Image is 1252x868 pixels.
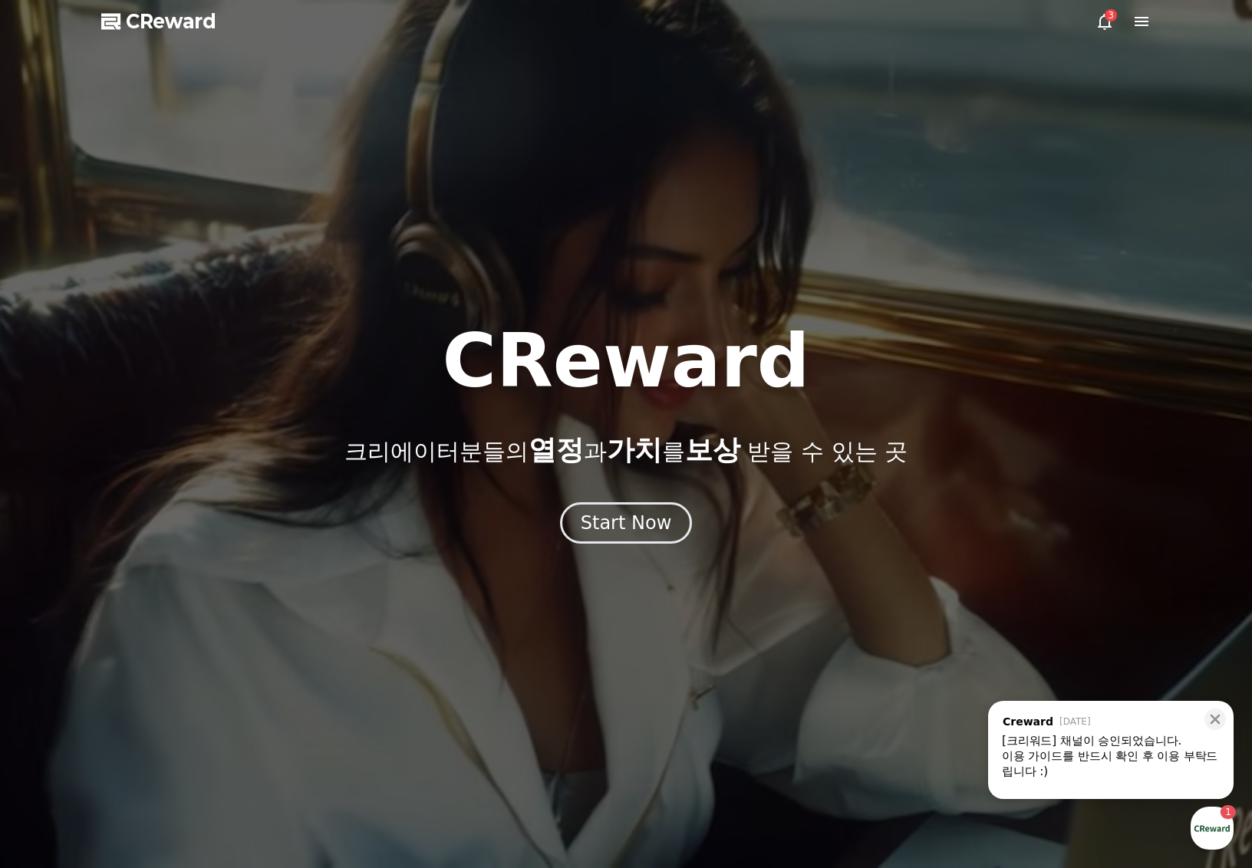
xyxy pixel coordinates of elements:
[198,486,295,524] a: 설정
[685,434,740,465] span: 보상
[442,324,809,398] h1: CReward
[101,9,216,34] a: CReward
[560,502,693,544] button: Start Now
[5,486,101,524] a: 홈
[581,511,672,535] div: Start Now
[1095,12,1114,31] a: 3
[126,9,216,34] span: CReward
[607,434,662,465] span: 가치
[344,435,908,465] p: 크리에이터분들의 과 를 받을 수 있는 곳
[1105,9,1117,21] div: 3
[156,485,161,498] span: 1
[48,509,58,521] span: 홈
[529,434,584,465] span: 열정
[237,509,255,521] span: 설정
[101,486,198,524] a: 1대화
[560,518,693,532] a: Start Now
[140,510,159,522] span: 대화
